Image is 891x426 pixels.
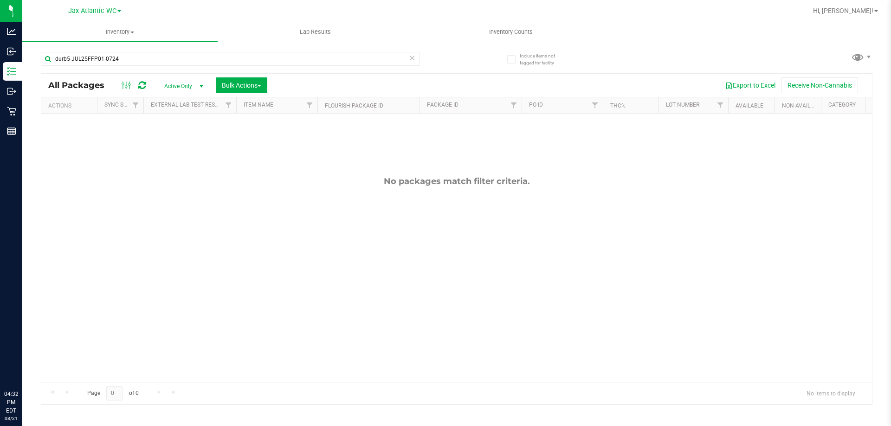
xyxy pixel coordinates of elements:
span: Bulk Actions [222,82,261,89]
p: 04:32 PM EDT [4,390,18,415]
inline-svg: Inventory [7,67,16,76]
button: Bulk Actions [216,77,267,93]
span: Include items not tagged for facility [520,52,566,66]
span: Clear [409,52,415,64]
a: Sync Status [104,102,140,108]
button: Receive Non-Cannabis [781,77,858,93]
inline-svg: Retail [7,107,16,116]
a: Inventory Counts [413,22,608,42]
a: Filter [588,97,603,113]
div: No packages match filter criteria. [41,176,872,186]
span: No items to display [799,386,863,400]
a: Filter [302,97,317,113]
a: Lab Results [218,22,413,42]
a: Available [736,102,763,109]
a: Category [828,102,856,108]
a: Non-Available [782,102,823,109]
a: Filter [713,97,728,113]
a: PO ID [529,102,543,108]
inline-svg: Inbound [7,47,16,56]
a: Lot Number [666,102,699,108]
a: Item Name [244,102,273,108]
span: All Packages [48,80,114,90]
a: Flourish Package ID [325,102,383,109]
inline-svg: Reports [7,127,16,136]
a: Filter [221,97,236,113]
span: Lab Results [287,28,343,36]
inline-svg: Analytics [7,27,16,36]
span: Inventory [22,28,218,36]
p: 08/21 [4,415,18,422]
a: Filter [506,97,522,113]
a: Package ID [427,102,458,108]
inline-svg: Outbound [7,87,16,96]
a: Inventory [22,22,218,42]
input: Search Package ID, Item Name, SKU, Lot or Part Number... [41,52,420,66]
a: THC% [610,102,626,109]
span: Jax Atlantic WC [68,7,116,15]
span: Page of 0 [79,386,146,401]
span: Inventory Counts [477,28,545,36]
div: Actions [48,102,93,109]
span: Hi, [PERSON_NAME]! [813,7,873,14]
button: Export to Excel [719,77,781,93]
iframe: Resource center [9,352,37,380]
a: Filter [128,97,143,113]
a: External Lab Test Result [151,102,224,108]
